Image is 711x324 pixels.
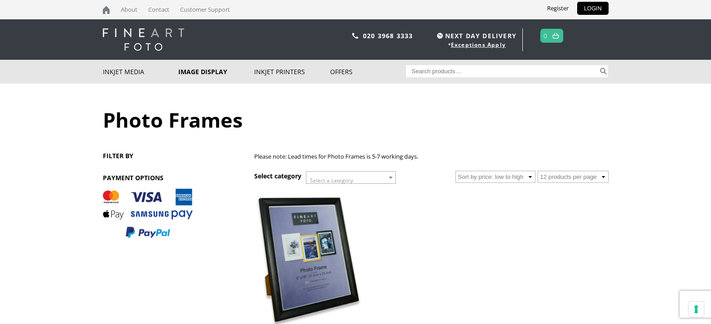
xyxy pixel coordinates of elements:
[254,151,608,162] p: Please note: Lead times for Photo Frames is 5-7 working days.
[103,189,193,239] img: PAYMENT OPTIONS
[577,2,609,15] a: LOGIN
[437,33,443,39] img: time.svg
[254,172,301,180] h3: Select category
[310,177,353,184] span: Select a category
[598,65,609,77] button: Search
[178,60,254,84] a: Image Display
[330,60,406,84] a: Offers
[352,33,358,39] img: phone.svg
[543,29,548,42] a: 0
[363,31,413,40] a: 020 3968 3333
[406,65,598,77] input: Search products…
[103,151,209,160] h3: FILTER BY
[254,60,330,84] a: Inkjet Printers
[540,2,575,15] a: Register
[435,31,517,41] span: NEXT DAY DELIVERY
[103,173,209,182] h3: PAYMENT OPTIONS
[689,302,704,317] button: Your consent preferences for tracking technologies
[103,106,609,133] h1: Photo Frames
[451,41,506,49] a: Exceptions Apply
[103,60,179,84] a: Inkjet Media
[552,33,559,39] img: basket.svg
[103,28,184,51] img: logo-white.svg
[455,171,535,183] select: Shop order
